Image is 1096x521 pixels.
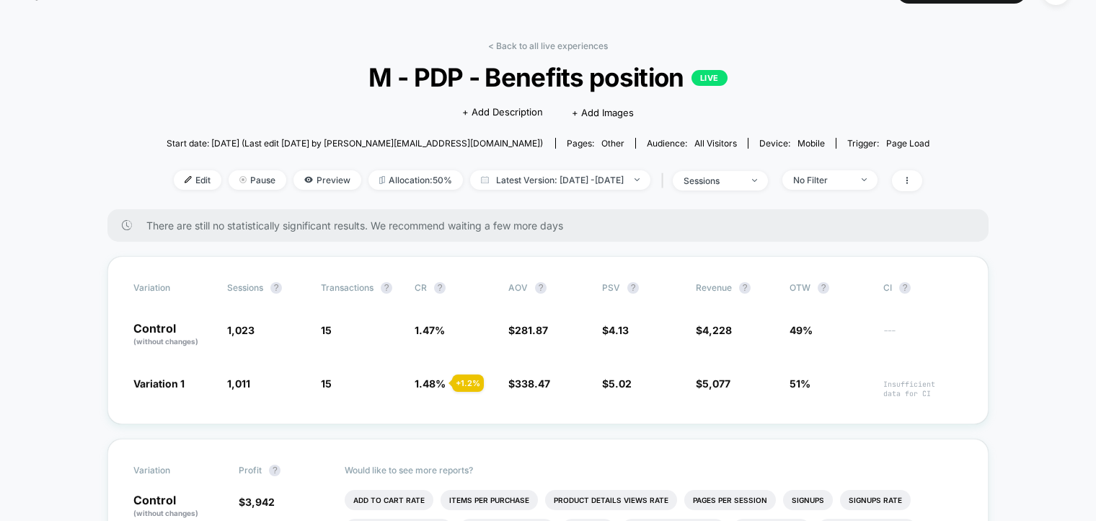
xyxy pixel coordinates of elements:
[862,178,867,181] img: end
[227,377,250,390] span: 1,011
[133,377,185,390] span: Variation 1
[415,324,445,336] span: 1.47 %
[886,138,929,149] span: Page Load
[415,377,446,390] span: 1.48 %
[321,282,374,293] span: Transactions
[601,138,624,149] span: other
[488,40,608,51] a: < Back to all live experiences
[133,494,224,519] p: Control
[883,282,963,294] span: CI
[602,282,620,293] span: PSV
[379,176,385,184] img: rebalance
[515,324,548,336] span: 281.87
[684,490,776,510] li: Pages Per Session
[609,324,629,336] span: 4.13
[185,176,192,183] img: edit
[702,324,732,336] span: 4,228
[883,326,963,347] span: ---
[368,170,463,190] span: Allocation: 50%
[415,282,427,293] span: CR
[270,282,282,294] button: ?
[572,107,634,118] span: + Add Images
[797,138,825,149] span: mobile
[508,377,550,390] span: $
[752,179,757,182] img: end
[783,490,833,510] li: Signups
[133,337,198,346] span: (without changes)
[293,170,361,190] span: Preview
[229,170,286,190] span: Pause
[239,496,275,508] span: $
[545,490,677,510] li: Product Details Views Rate
[174,170,221,190] span: Edit
[899,282,911,294] button: ?
[321,377,332,390] span: 15
[321,324,332,336] span: 15
[694,138,737,149] span: All Visitors
[245,496,275,508] span: 3,942
[602,377,632,390] span: $
[691,70,728,86] p: LIVE
[609,377,632,390] span: 5.02
[508,324,548,336] span: $
[515,377,550,390] span: 338.47
[567,138,624,149] div: Pages:
[481,176,489,183] img: calendar
[434,282,446,294] button: ?
[345,490,433,510] li: Add To Cart Rate
[239,176,247,183] img: end
[793,175,851,185] div: No Filter
[748,138,836,149] span: Device:
[790,377,810,390] span: 51%
[146,219,960,232] span: There are still no statistically significant results. We recommend waiting a few more days
[847,138,929,149] div: Trigger:
[269,465,280,476] button: ?
[602,324,629,336] span: $
[133,465,213,476] span: Variation
[647,138,737,149] div: Audience:
[696,324,732,336] span: $
[790,282,869,294] span: OTW
[684,175,741,186] div: sessions
[239,465,262,476] span: Profit
[635,178,640,181] img: end
[627,282,639,294] button: ?
[345,465,963,476] p: Would like to see more reports?
[658,170,673,191] span: |
[167,138,543,149] span: Start date: [DATE] (Last edit [DATE] by [PERSON_NAME][EMAIL_ADDRESS][DOMAIN_NAME])
[133,282,213,294] span: Variation
[702,377,730,390] span: 5,077
[508,282,528,293] span: AOV
[739,282,751,294] button: ?
[840,490,911,510] li: Signups Rate
[696,377,730,390] span: $
[883,380,963,398] span: Insufficient data for CI
[227,324,255,336] span: 1,023
[381,282,392,294] button: ?
[470,170,650,190] span: Latest Version: [DATE] - [DATE]
[452,375,484,392] div: + 1.2 %
[441,490,538,510] li: Items Per Purchase
[205,62,892,92] span: M - PDP - Benefits position
[133,509,198,517] span: (without changes)
[535,282,547,294] button: ?
[227,282,263,293] span: Sessions
[790,324,813,336] span: 49%
[133,323,213,347] p: Control
[818,282,829,294] button: ?
[462,105,543,120] span: + Add Description
[696,282,732,293] span: Revenue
